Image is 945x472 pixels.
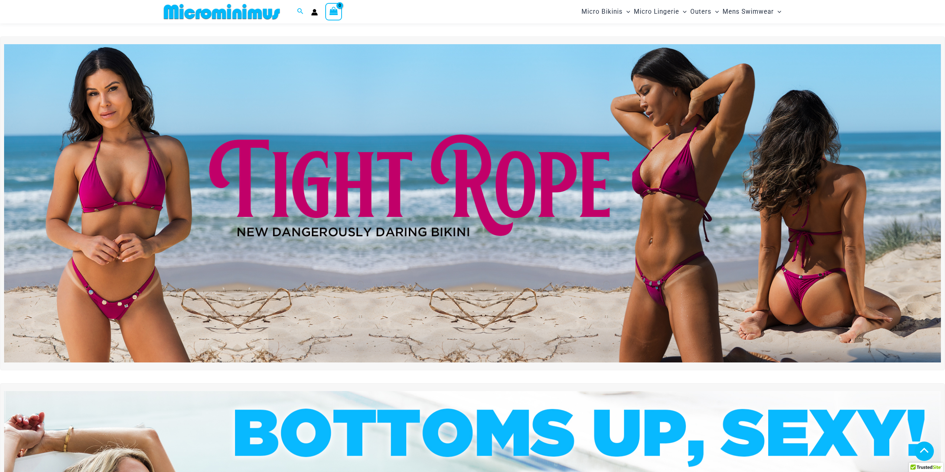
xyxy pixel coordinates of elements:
[297,7,304,16] a: Search icon link
[4,44,941,362] img: Tight Rope Pink Bikini
[623,2,630,21] span: Menu Toggle
[690,2,711,21] span: Outers
[774,2,781,21] span: Menu Toggle
[581,2,623,21] span: Micro Bikinis
[580,2,632,21] a: Micro BikinisMenu ToggleMenu Toggle
[325,3,342,20] a: View Shopping Cart, empty
[679,2,687,21] span: Menu Toggle
[579,1,785,22] nav: Site Navigation
[311,9,318,16] a: Account icon link
[688,2,721,21] a: OutersMenu ToggleMenu Toggle
[723,2,774,21] span: Mens Swimwear
[721,2,783,21] a: Mens SwimwearMenu ToggleMenu Toggle
[711,2,719,21] span: Menu Toggle
[161,3,283,20] img: MM SHOP LOGO FLAT
[634,2,679,21] span: Micro Lingerie
[632,2,688,21] a: Micro LingerieMenu ToggleMenu Toggle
